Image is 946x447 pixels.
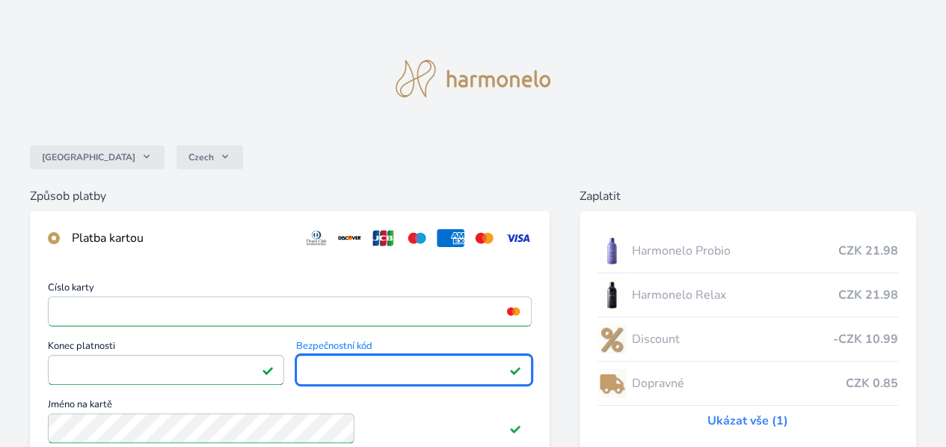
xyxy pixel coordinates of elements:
[336,229,363,247] img: discover.svg
[470,229,498,247] img: mc.svg
[598,276,626,314] img: CLEAN_RELAX_se_stinem_x-lo.jpg
[48,283,532,297] span: Číslo karty
[632,330,833,348] span: Discount
[509,364,521,376] img: Platné pole
[42,151,135,163] span: [GEOGRAPHIC_DATA]
[369,229,397,247] img: jcb.svg
[580,187,916,205] h6: Zaplatit
[838,242,898,260] span: CZK 21.98
[437,229,464,247] img: amex.svg
[30,187,550,205] h6: Způsob platby
[48,413,354,443] input: Jméno na kartěPlatné pole
[838,286,898,304] span: CZK 21.98
[262,364,274,376] img: Platné pole
[598,232,626,270] img: CLEAN_PROBIO_se_stinem_x-lo.jpg
[30,145,165,169] button: [GEOGRAPHIC_DATA]
[303,359,526,380] iframe: Iframe pro bezpečnostní kód
[707,412,788,430] a: Ukázat vše (1)
[504,229,532,247] img: visa.svg
[55,359,277,380] iframe: Iframe pro datum vypršení platnosti
[503,305,523,318] img: mc
[846,374,898,392] span: CZK 0.85
[403,229,431,247] img: maestro.svg
[188,151,214,163] span: Czech
[55,301,525,322] iframe: Iframe pro číslo karty
[48,341,284,355] span: Konec platnosti
[598,365,626,402] img: delivery-lo.png
[72,229,291,247] div: Platba kartou
[509,422,521,434] img: Platné pole
[303,229,331,247] img: diners.svg
[632,286,838,304] span: Harmonelo Relax
[396,60,551,97] img: logo.svg
[833,330,898,348] span: -CZK 10.99
[296,341,532,355] span: Bezpečnostní kód
[632,242,838,260] span: Harmonelo Probio
[598,320,626,358] img: discount-lo.png
[176,145,243,169] button: Czech
[632,374,846,392] span: Dopravné
[48,400,532,413] span: Jméno na kartě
